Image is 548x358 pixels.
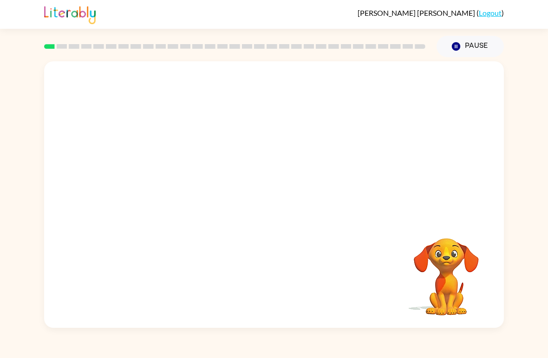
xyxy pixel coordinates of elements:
a: Logout [479,8,502,17]
button: Pause [437,36,504,57]
img: Literably [44,4,96,24]
div: ( ) [358,8,504,17]
video: Your browser must support playing .mp4 files to use Literably. Please try using another browser. [400,224,493,317]
span: [PERSON_NAME] [PERSON_NAME] [358,8,476,17]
